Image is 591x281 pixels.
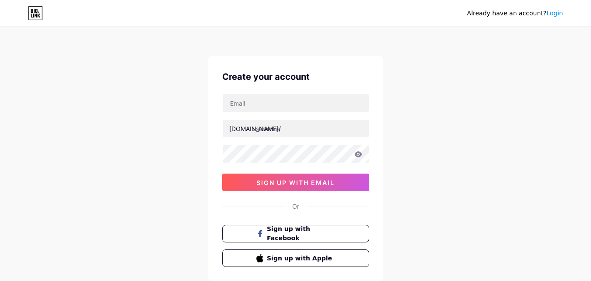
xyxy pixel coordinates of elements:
a: Login [546,10,563,17]
div: Already have an account? [467,9,563,18]
button: Sign up with Facebook [222,225,369,242]
span: Sign up with Apple [267,254,335,263]
input: username [223,120,369,137]
button: sign up with email [222,174,369,191]
button: Sign up with Apple [222,249,369,267]
div: [DOMAIN_NAME]/ [229,124,281,133]
div: Create your account [222,70,369,83]
span: Sign up with Facebook [267,224,335,243]
div: Or [292,202,299,211]
span: sign up with email [256,179,335,186]
input: Email [223,94,369,112]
